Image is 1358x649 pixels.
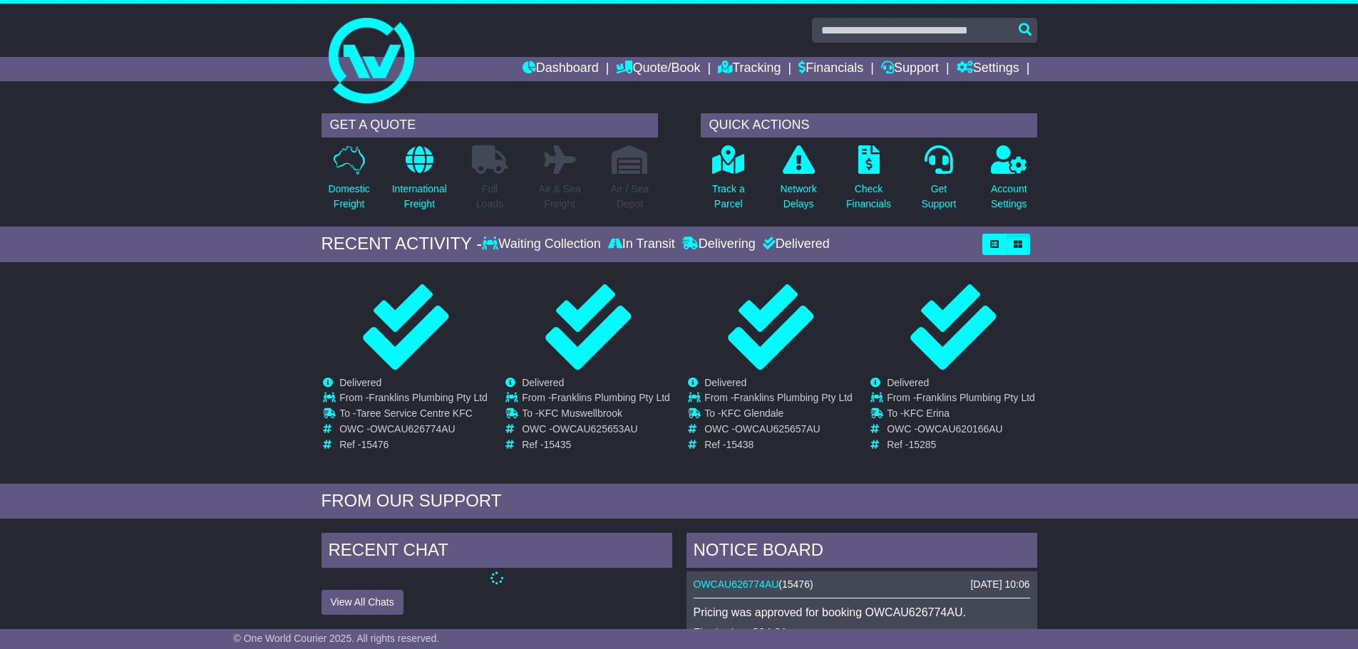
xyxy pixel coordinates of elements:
div: RECENT ACTIVITY - [322,234,483,254]
td: To - [704,407,853,423]
p: Air / Sea Depot [611,182,649,212]
p: Account Settings [991,182,1027,212]
td: OWC - [887,423,1035,439]
td: Ref - [887,439,1035,451]
span: KFC Muswellbrook [538,407,622,419]
td: Ref - [339,439,488,451]
div: Delivered [759,237,830,252]
span: OWCAU625657AU [735,423,821,435]
span: Delivered [887,377,929,388]
span: KFC Glendale [721,407,783,419]
span: Delivered [704,377,746,388]
a: Settings [957,57,1019,81]
span: OWCAU626774AU [370,423,456,435]
a: AccountSettings [990,145,1028,219]
span: Delivered [339,377,381,388]
td: OWC - [704,423,853,439]
div: In Transit [605,237,679,252]
a: Quote/Book [616,57,700,81]
a: Financials [798,57,863,81]
p: Final price: $24.81. [694,626,1030,640]
td: From - [887,392,1035,407]
a: OWCAU626774AU [694,578,779,590]
td: To - [887,407,1035,423]
td: Ref - [522,439,670,451]
span: Franklins Plumbing Pty Ltd [916,392,1035,403]
span: Taree Service Centre KFC [356,407,472,419]
a: Support [881,57,939,81]
a: NetworkDelays [779,145,817,219]
a: GetSupport [920,145,957,219]
div: FROM OUR SUPPORT [322,491,1037,512]
td: OWC - [339,423,488,439]
div: QUICK ACTIONS [701,113,1037,137]
span: 15285 [908,439,936,450]
p: Network Delays [780,182,816,212]
a: DomesticFreight [327,145,370,219]
p: Pricing was approved for booking OWCAU626774AU. [694,606,1030,619]
td: From - [522,392,670,407]
p: Air & Sea Freight [539,182,581,212]
span: KFC Erina [903,407,950,419]
p: International Freight [392,182,447,212]
a: Tracking [718,57,781,81]
span: OWCAU625653AU [552,423,638,435]
span: Franklins Plumbing Pty Ltd [369,392,488,403]
span: Franklins Plumbing Pty Ltd [551,392,670,403]
button: View All Chats [322,590,403,615]
a: Dashboard [523,57,599,81]
div: RECENT CHAT [322,533,672,571]
span: 15435 [543,439,571,450]
td: Ref - [704,439,853,451]
span: 15438 [726,439,753,450]
p: Full Loads [472,182,508,212]
div: ( ) [694,578,1030,591]
div: [DATE] 10:06 [970,578,1029,591]
p: Get Support [921,182,956,212]
p: Domestic Freight [328,182,369,212]
p: Track a Parcel [712,182,745,212]
td: OWC - [522,423,670,439]
div: GET A QUOTE [322,113,658,137]
a: Track aParcel [711,145,746,219]
span: © One World Courier 2025. All rights reserved. [234,633,440,644]
td: From - [339,392,488,407]
div: Waiting Collection [482,237,604,252]
a: CheckFinancials [845,145,892,219]
p: Check Financials [846,182,891,212]
span: 15476 [782,578,810,590]
span: Delivered [522,377,564,388]
span: Franklins Plumbing Pty Ltd [734,392,853,403]
td: From - [704,392,853,407]
span: 15476 [361,439,389,450]
span: OWCAU620166AU [917,423,1003,435]
td: To - [339,407,488,423]
div: Delivering [679,237,759,252]
div: NOTICE BOARD [686,533,1037,571]
a: InternationalFreight [391,145,448,219]
td: To - [522,407,670,423]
